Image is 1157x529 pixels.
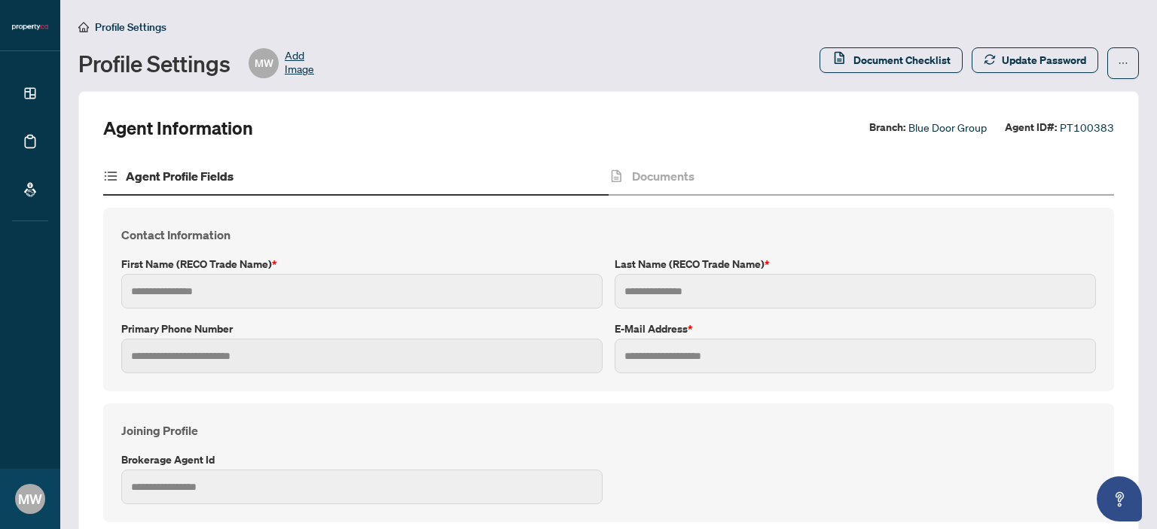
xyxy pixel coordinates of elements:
label: Brokerage Agent Id [121,451,603,468]
button: Document Checklist [820,47,963,73]
span: home [78,22,89,32]
label: Primary Phone Number [121,321,603,337]
span: MW [18,488,42,509]
span: MW [255,55,273,71]
span: Profile Settings [95,20,166,34]
span: Update Password [1002,48,1086,72]
h4: Joining Profile [121,421,1096,439]
span: Blue Door Group [908,119,987,136]
h2: Agent Information [103,116,253,140]
img: logo [12,23,48,32]
label: E-mail Address [615,321,1096,337]
button: Update Password [972,47,1098,73]
label: Agent ID#: [1005,119,1057,136]
span: ellipsis [1118,58,1128,68]
button: Open asap [1097,476,1142,521]
h4: Agent Profile Fields [126,167,234,185]
label: Branch: [869,119,905,136]
span: PT100383 [1060,119,1114,136]
span: Document Checklist [853,48,951,72]
h4: Contact Information [121,226,1096,244]
label: First Name (RECO Trade Name) [121,256,603,272]
h4: Documents [632,167,695,185]
span: Add Image [285,48,314,78]
label: Last Name (RECO Trade Name) [615,256,1096,272]
div: Profile Settings [78,48,314,78]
